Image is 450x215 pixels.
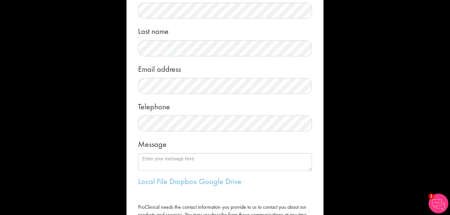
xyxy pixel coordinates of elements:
img: Chatbot [429,194,448,213]
span: 1 [429,194,434,199]
a: Dropbox [169,176,197,186]
label: Message [138,136,167,150]
label: Telephone [138,99,170,112]
a: Local File [138,176,167,186]
a: Google Drive [199,176,241,186]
